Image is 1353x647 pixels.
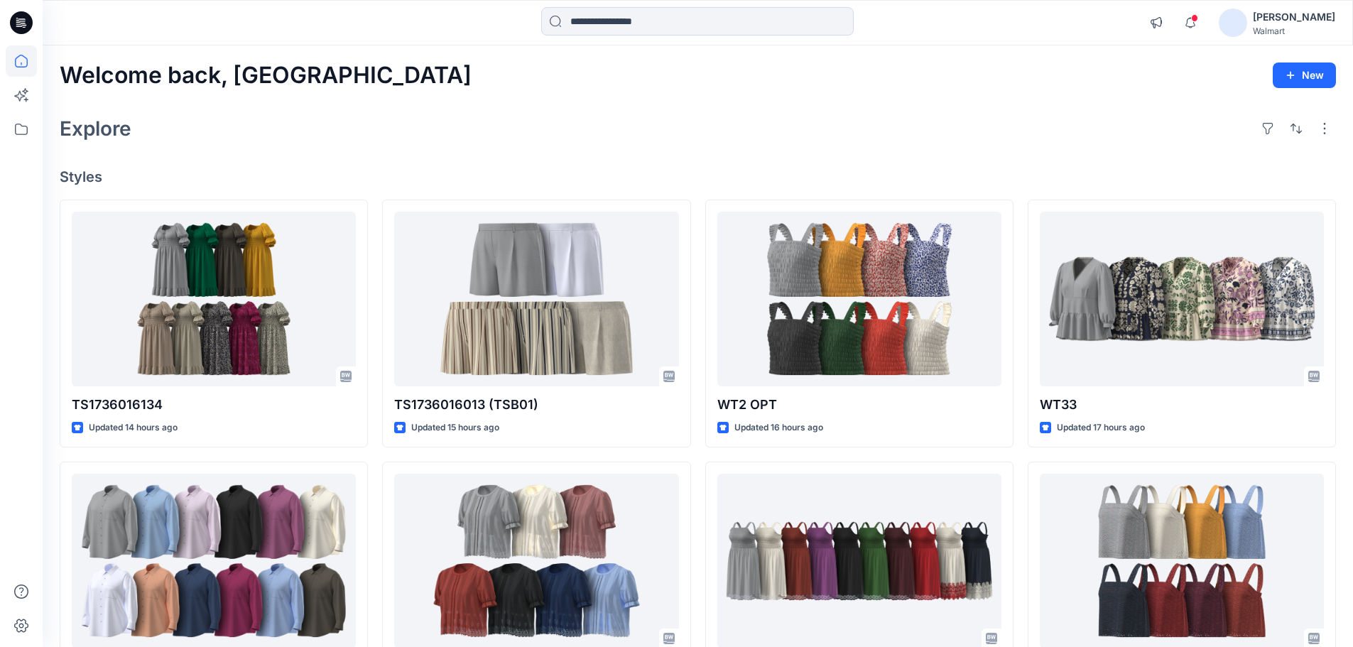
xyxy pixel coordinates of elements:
img: avatar [1219,9,1247,37]
a: TS1736016013 (TSB01) [394,212,678,387]
p: WT2 OPT [717,395,1001,415]
p: TS1736016134 [72,395,356,415]
div: [PERSON_NAME] [1253,9,1335,26]
p: Updated 16 hours ago [734,420,823,435]
a: WT2 OPT [717,212,1001,387]
h4: Styles [60,168,1336,185]
p: WT33 [1040,395,1324,415]
p: Updated 17 hours ago [1057,420,1145,435]
div: Walmart [1253,26,1335,36]
h2: Explore [60,117,131,140]
p: Updated 15 hours ago [411,420,499,435]
a: TS1736016134 [72,212,356,387]
p: TS1736016013 (TSB01) [394,395,678,415]
button: New [1273,62,1336,88]
p: Updated 14 hours ago [89,420,178,435]
h2: Welcome back, [GEOGRAPHIC_DATA] [60,62,472,89]
a: WT33 [1040,212,1324,387]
